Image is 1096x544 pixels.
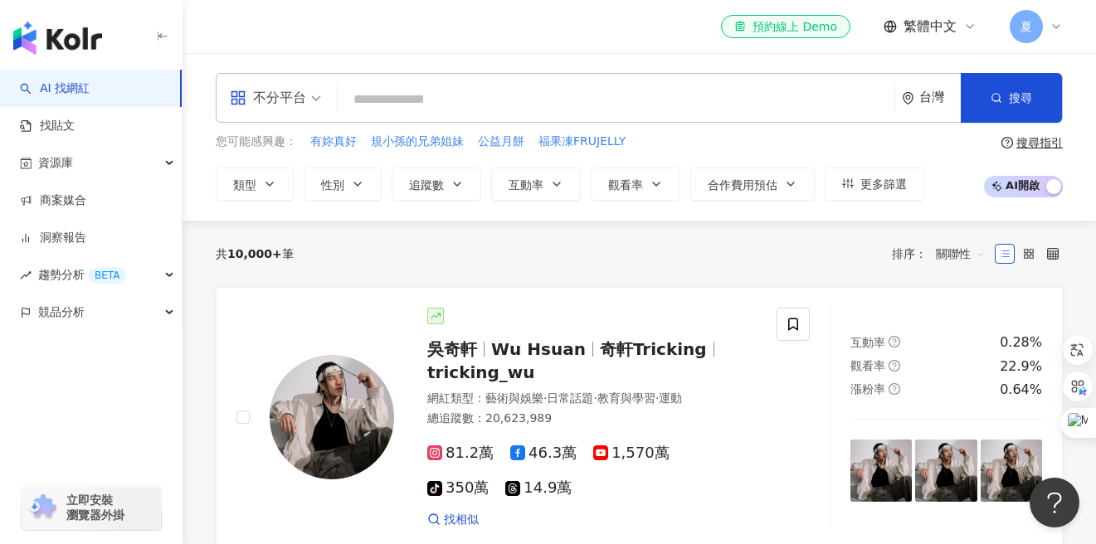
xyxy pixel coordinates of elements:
[427,479,489,497] span: 350萬
[1030,478,1079,527] iframe: Help Scout Beacon - Open
[721,15,850,38] a: 預約線上 Demo
[936,240,986,267] span: 關聯性
[892,240,995,267] div: 排序：
[690,168,815,201] button: 合作費用預估
[216,134,297,150] span: 您可能感興趣：
[20,192,86,209] a: 商案媒合
[13,22,102,55] img: logo
[510,444,577,462] span: 46.3萬
[20,230,86,246] a: 洞察報告
[427,444,494,462] span: 81.2萬
[1000,357,1042,376] div: 22.9%
[659,391,682,405] span: 運動
[825,168,924,201] button: 更多篩選
[66,493,124,522] span: 立即安裝 瀏覽器外掛
[230,85,306,111] div: 不分平台
[850,440,912,501] img: post-image
[850,359,885,372] span: 觀看率
[850,336,885,349] span: 互動率
[427,362,535,382] span: tricking_wu
[1000,333,1042,352] div: 0.28%
[478,134,524,150] span: 公益月餅
[485,391,543,405] span: 藝術與娛樂
[233,178,256,192] span: 類型
[427,391,757,407] div: 網紅類型 ：
[860,177,907,191] span: 更多篩選
[227,247,282,260] span: 10,000+
[20,270,32,281] span: rise
[427,339,477,359] span: 吳奇軒
[491,339,586,359] span: Wu Hsuan
[38,294,85,331] span: 競品分析
[1020,17,1032,36] span: 夏
[1001,137,1013,148] span: question-circle
[547,391,593,405] span: 日常話題
[477,133,525,151] button: 公益月餅
[734,18,837,35] div: 預約線上 Demo
[889,336,900,347] span: question-circle
[593,391,597,405] span: ·
[538,133,626,151] button: 福果凍FRUJELLY
[889,383,900,395] span: question-circle
[591,168,680,201] button: 觀看率
[1009,91,1032,104] span: 搜尋
[491,168,581,201] button: 互動率
[370,133,465,151] button: 規小孫的兄弟姐妹
[409,178,444,192] span: 追蹤數
[889,360,900,372] span: question-circle
[444,512,479,528] span: 找相似
[20,118,75,134] a: 找貼文
[38,144,73,182] span: 資源庫
[230,90,246,106] span: appstore
[38,256,126,294] span: 趨勢分析
[597,391,655,405] span: 教育與學習
[321,178,344,192] span: 性別
[593,444,670,462] span: 1,570萬
[1016,136,1063,149] div: 搜尋指引
[216,168,294,201] button: 類型
[371,134,464,150] span: 規小孫的兄弟姐妹
[270,355,394,479] img: KOL Avatar
[961,73,1062,123] button: 搜尋
[20,80,90,97] a: searchAI 找網紅
[509,178,543,192] span: 互動率
[655,391,659,405] span: ·
[608,178,643,192] span: 觀看率
[1000,381,1042,399] div: 0.64%
[538,134,626,150] span: 福果凍FRUJELLY
[22,485,161,530] a: chrome extension立即安裝 瀏覽器外掛
[216,247,294,260] div: 共 筆
[427,410,757,427] div: 總追蹤數 ： 20,623,989
[543,391,547,405] span: ·
[27,494,59,521] img: chrome extension
[304,168,382,201] button: 性別
[915,440,977,501] img: post-image
[427,512,479,528] a: 找相似
[88,267,126,284] div: BETA
[392,168,481,201] button: 追蹤數
[850,382,885,396] span: 漲粉率
[902,92,914,104] span: environment
[309,133,358,151] button: 有妳真好
[919,90,961,104] div: 台灣
[981,440,1042,501] img: post-image
[708,178,777,192] span: 合作費用預估
[310,134,357,150] span: 有妳真好
[904,17,957,36] span: 繁體中文
[600,339,707,359] span: 奇軒Tricking
[505,479,572,497] span: 14.9萬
